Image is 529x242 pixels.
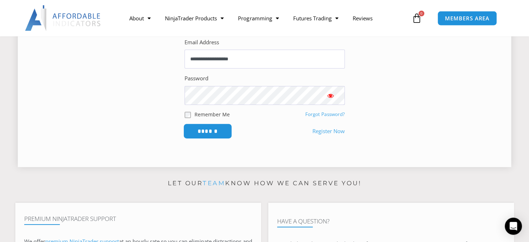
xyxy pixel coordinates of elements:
[24,215,252,222] h4: Premium NinjaTrader Support
[305,111,345,117] a: Forgot Password?
[286,10,345,26] a: Futures Trading
[122,10,410,26] nav: Menu
[185,37,219,47] label: Email Address
[15,178,514,189] p: Let our know how we can serve you!
[185,74,208,84] label: Password
[25,5,102,31] img: LogoAI | Affordable Indicators – NinjaTrader
[122,10,158,26] a: About
[195,111,230,118] label: Remember Me
[345,10,379,26] a: Reviews
[203,180,225,187] a: team
[316,86,345,105] button: Show password
[158,10,231,26] a: NinjaTrader Products
[419,11,424,16] span: 0
[445,16,489,21] span: MEMBERS AREA
[437,11,497,26] a: MEMBERS AREA
[312,126,345,136] a: Register Now
[231,10,286,26] a: Programming
[277,218,505,225] h4: Have A Question?
[401,8,432,29] a: 0
[505,218,522,235] div: Open Intercom Messenger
